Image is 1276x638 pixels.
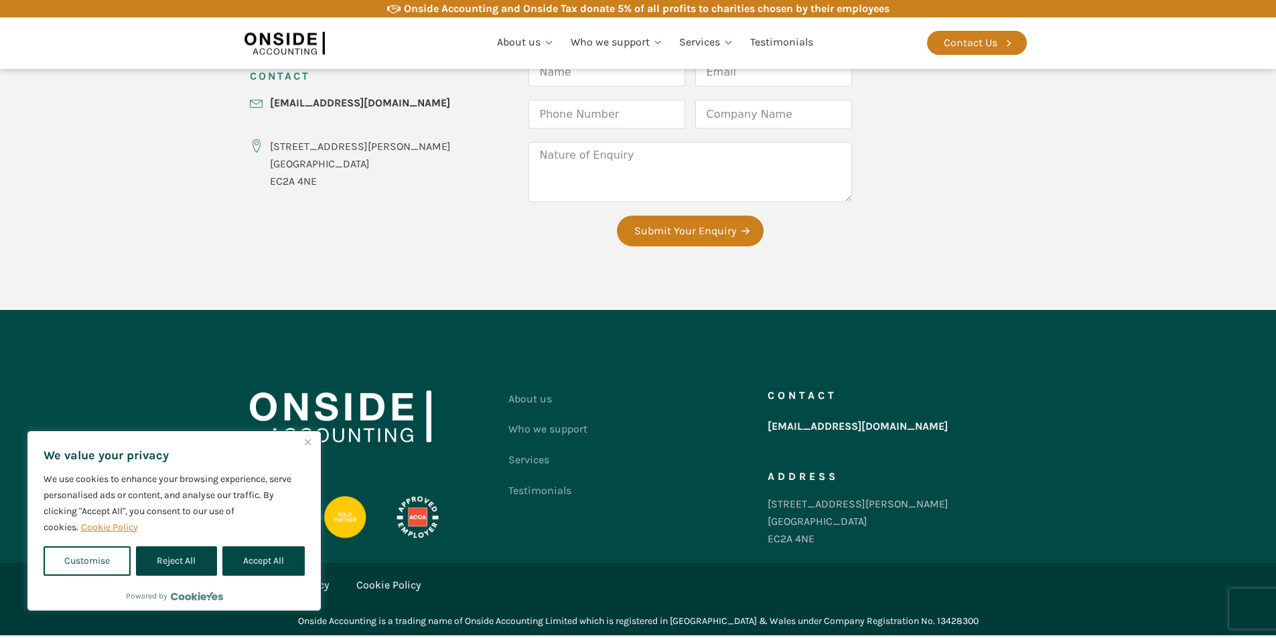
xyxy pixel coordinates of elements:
[617,216,764,246] button: Submit Your Enquiry
[27,430,322,611] div: We value your privacy
[250,390,431,443] img: Onside Accounting
[768,390,837,401] h5: Contact
[508,384,587,414] a: About us
[695,58,852,86] input: Email
[528,100,685,129] input: Phone Number
[528,58,685,86] input: Name
[44,546,131,576] button: Customise
[508,445,587,475] a: Services
[927,31,1027,55] a: Contact Us
[768,471,839,482] h5: Address
[244,27,325,58] img: Onside Accounting
[222,546,305,576] button: Accept All
[305,439,311,445] img: Close
[508,414,587,445] a: Who we support
[44,447,305,463] p: We value your privacy
[563,20,672,66] a: Who we support
[380,496,455,539] img: APPROVED-EMPLOYER-PROFESSIONAL-DEVELOPMENT-REVERSED_LOGO
[944,34,997,52] div: Contact Us
[263,576,329,594] a: Privacy Policy
[742,20,821,66] a: Testimonials
[80,521,139,534] a: Cookie Policy
[270,94,450,112] a: [EMAIL_ADDRESS][DOMAIN_NAME]
[356,576,421,594] a: Cookie Policy
[695,100,852,129] input: Company Name
[126,589,223,603] div: Powered by
[44,471,305,536] p: We use cookies to enhance your browsing experience, serve personalised ads or content, and analys...
[171,592,223,601] a: Visit CookieYes website
[508,475,587,506] a: Testimonials
[768,495,948,547] div: [STREET_ADDRESS][PERSON_NAME] [GEOGRAPHIC_DATA] EC2A 4NE
[250,58,310,94] h3: CONTACT
[489,20,563,66] a: About us
[768,414,948,438] a: [EMAIL_ADDRESS][DOMAIN_NAME]
[270,138,451,189] div: [STREET_ADDRESS][PERSON_NAME] [GEOGRAPHIC_DATA] EC2A 4NE
[528,142,852,202] textarea: Nature of Enquiry
[298,614,979,629] div: Onside Accounting is a trading name of Onside Accounting Limited which is registered in [GEOGRAPH...
[299,434,315,450] button: Close
[136,546,216,576] button: Reject All
[671,20,742,66] a: Services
